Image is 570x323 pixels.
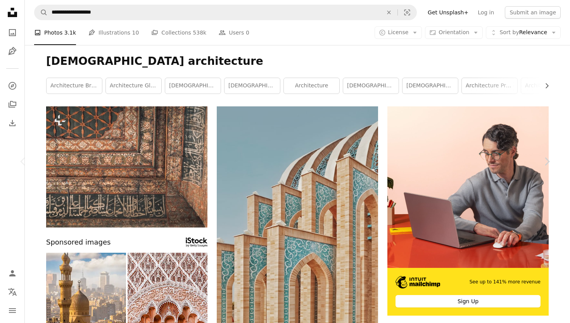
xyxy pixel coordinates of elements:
span: Sort by [499,29,519,35]
a: See up to 141% more revenueSign Up [387,106,549,316]
a: Log in / Sign up [5,266,20,281]
span: Orientation [439,29,469,35]
span: 10 [132,28,139,37]
a: architecture project [462,78,517,94]
a: architecture glass [106,78,161,94]
a: Collections [5,97,20,112]
span: Sponsored images [46,237,111,248]
a: Users 0 [219,20,249,45]
button: Visual search [398,5,416,20]
button: Clear [380,5,397,20]
a: Illustrations 10 [88,20,139,45]
a: [DEMOGRAPHIC_DATA] [165,78,221,94]
a: architecture brick [47,78,102,94]
a: [DEMOGRAPHIC_DATA] [225,78,280,94]
button: Orientation [425,26,483,39]
img: a close up of a wall with writing on it [46,106,207,227]
span: License [388,29,409,35]
div: Sign Up [396,295,541,307]
a: Download History [5,115,20,131]
span: 538k [193,28,206,37]
a: Log in [473,6,499,19]
a: a close up of a wall with writing on it [46,163,207,170]
a: architecture [284,78,339,94]
button: Sort byRelevance [486,26,561,39]
button: scroll list to the right [540,78,549,94]
img: file-1690386555781-336d1949dad1image [396,276,440,288]
span: Relevance [499,29,547,36]
button: Menu [5,303,20,318]
span: See up to 141% more revenue [470,279,541,285]
a: [DEMOGRAPHIC_DATA] art [343,78,399,94]
img: file-1722962848292-892f2e7827caimage [387,106,549,268]
button: Language [5,284,20,300]
form: Find visuals sitewide [34,5,417,20]
span: 0 [246,28,249,37]
a: Next [523,124,570,199]
button: Submit an image [505,6,561,19]
a: Get Unsplash+ [423,6,473,19]
a: Photos [5,25,20,40]
button: License [375,26,422,39]
a: a large blue and tan building with a clock on it's side [217,216,378,223]
a: [DEMOGRAPHIC_DATA] pattern [402,78,458,94]
button: Search Unsplash [35,5,48,20]
a: Collections 538k [151,20,206,45]
h1: [DEMOGRAPHIC_DATA] architecture [46,54,549,68]
a: Explore [5,78,20,94]
a: Illustrations [5,43,20,59]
